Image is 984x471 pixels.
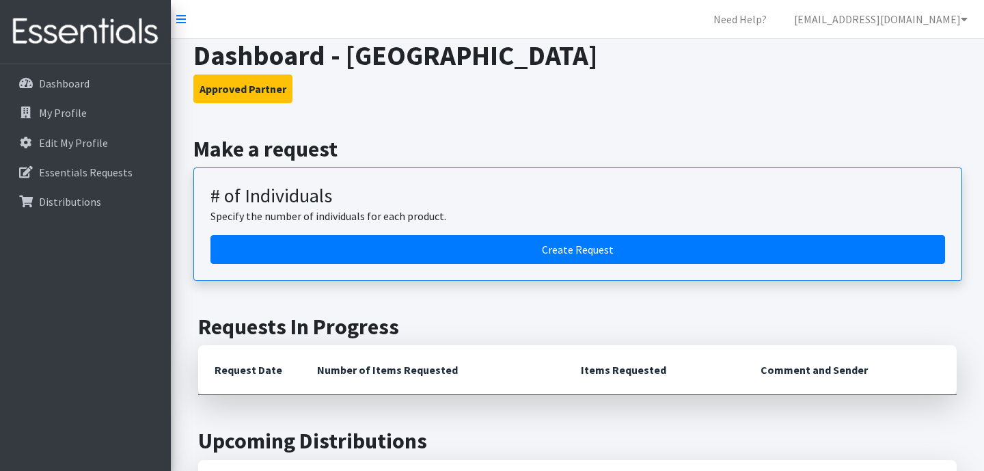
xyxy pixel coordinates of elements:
h1: Dashboard - [GEOGRAPHIC_DATA] [193,39,962,72]
a: Essentials Requests [5,159,165,186]
h3: # of Individuals [210,185,945,208]
h2: Requests In Progress [198,314,957,340]
th: Request Date [198,345,301,395]
a: Need Help? [702,5,778,33]
h2: Upcoming Distributions [198,428,957,454]
img: HumanEssentials [5,9,165,55]
h2: Make a request [193,136,962,162]
th: Items Requested [564,345,744,395]
p: Dashboard [39,77,90,90]
a: My Profile [5,99,165,126]
p: My Profile [39,106,87,120]
p: Edit My Profile [39,136,108,150]
p: Specify the number of individuals for each product. [210,208,945,224]
a: Edit My Profile [5,129,165,157]
a: Distributions [5,188,165,215]
button: Approved Partner [193,75,292,103]
th: Comment and Sender [744,345,957,395]
a: [EMAIL_ADDRESS][DOMAIN_NAME] [783,5,979,33]
p: Essentials Requests [39,165,133,179]
a: Create a request by number of individuals [210,235,945,264]
th: Number of Items Requested [301,345,564,395]
p: Distributions [39,195,101,208]
a: Dashboard [5,70,165,97]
